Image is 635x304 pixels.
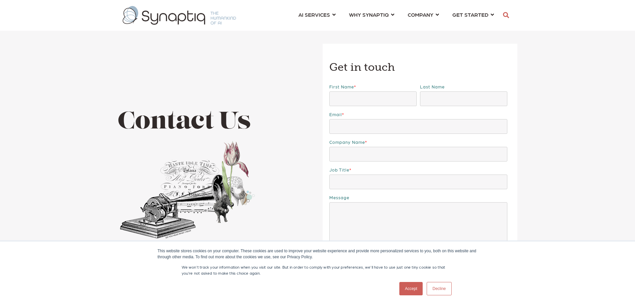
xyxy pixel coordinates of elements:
[452,8,494,21] a: GET STARTED
[123,6,236,25] img: synaptiq logo-1
[298,10,330,19] span: AI SERVICES
[399,282,423,295] a: Accept
[182,264,454,276] p: We won't track your information when you visit our site. But in order to comply with your prefere...
[118,139,256,241] img: Collage of phonograph, flowers, and elephant and a hand
[408,10,433,19] span: COMPANY
[329,112,342,117] span: Email
[329,195,349,200] span: Message
[329,167,349,172] span: Job Title
[329,84,354,89] span: First name
[118,109,313,136] h1: Contact Us
[349,8,394,21] a: WHY SYNAPTIQ
[349,10,389,19] span: WHY SYNAPTIQ
[292,3,501,27] nav: menu
[420,84,445,89] span: Last name
[329,139,365,144] span: Company name
[298,8,336,21] a: AI SERVICES
[408,8,439,21] a: COMPANY
[158,248,478,260] div: This website stores cookies on your computer. These cookies are used to improve your website expe...
[452,10,488,19] span: GET STARTED
[427,282,451,295] a: Decline
[329,60,511,74] h3: Get in touch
